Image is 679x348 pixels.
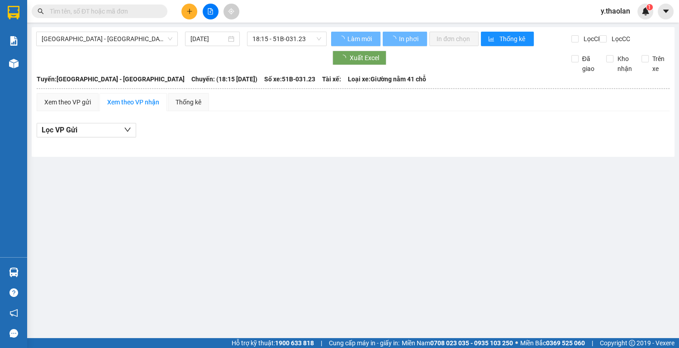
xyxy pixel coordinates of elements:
button: plus [181,4,197,19]
button: Làm mới [331,32,380,46]
span: aim [228,8,234,14]
button: Lọc VP Gửi [37,123,136,137]
span: | [592,338,593,348]
span: In phơi [399,34,420,44]
span: down [124,126,131,133]
span: y.thaolan [594,5,637,17]
div: Thống kê [176,97,201,107]
span: Chuyến: (18:15 [DATE]) [191,74,257,84]
span: notification [9,309,18,317]
img: solution-icon [9,36,19,46]
span: question-circle [9,288,18,297]
span: Đã giao [579,54,600,74]
span: 1 [648,4,651,10]
input: Tìm tên, số ĐT hoặc mã đơn [50,6,157,16]
span: file-add [207,8,214,14]
span: copyright [629,340,635,346]
img: warehouse-icon [9,59,19,68]
span: 18:15 - 51B-031.23 [252,32,321,46]
img: logo-vxr [8,6,19,19]
span: caret-down [662,7,670,15]
span: loading [390,36,398,42]
button: caret-down [658,4,674,19]
span: Lọc CC [608,34,632,44]
img: warehouse-icon [9,268,19,277]
button: bar-chartThống kê [481,32,534,46]
span: Làm mới [347,34,373,44]
span: Lọc VP Gửi [42,124,77,136]
button: In đơn chọn [429,32,479,46]
span: ⚪️ [515,341,518,345]
strong: 0369 525 060 [546,339,585,347]
div: Xem theo VP nhận [107,97,159,107]
span: Tài xế: [322,74,341,84]
span: Loại xe: Giường nằm 41 chỗ [348,74,426,84]
button: file-add [203,4,218,19]
span: Số xe: 51B-031.23 [264,74,315,84]
strong: 0708 023 035 - 0935 103 250 [430,339,513,347]
span: Thống kê [499,34,527,44]
span: bar-chart [488,36,496,43]
span: Trên xe [649,54,670,74]
span: search [38,8,44,14]
span: Lọc CR [580,34,603,44]
span: Kho nhận [613,54,635,74]
span: Cung cấp máy in - giấy in: [329,338,399,348]
span: loading [338,36,346,42]
span: message [9,329,18,338]
span: Miền Bắc [520,338,585,348]
span: Sài Gòn - Đắk Lắk [42,32,172,46]
button: In phơi [383,32,427,46]
div: Xem theo VP gửi [44,97,91,107]
span: Miền Nam [402,338,513,348]
button: aim [223,4,239,19]
span: | [321,338,322,348]
button: Xuất Excel [332,51,386,65]
span: Hỗ trợ kỹ thuật: [232,338,314,348]
img: icon-new-feature [641,7,650,15]
sup: 1 [646,4,653,10]
strong: 1900 633 818 [275,339,314,347]
span: plus [186,8,193,14]
b: Tuyến: [GEOGRAPHIC_DATA] - [GEOGRAPHIC_DATA] [37,75,185,83]
input: 13/09/2025 [190,34,226,44]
